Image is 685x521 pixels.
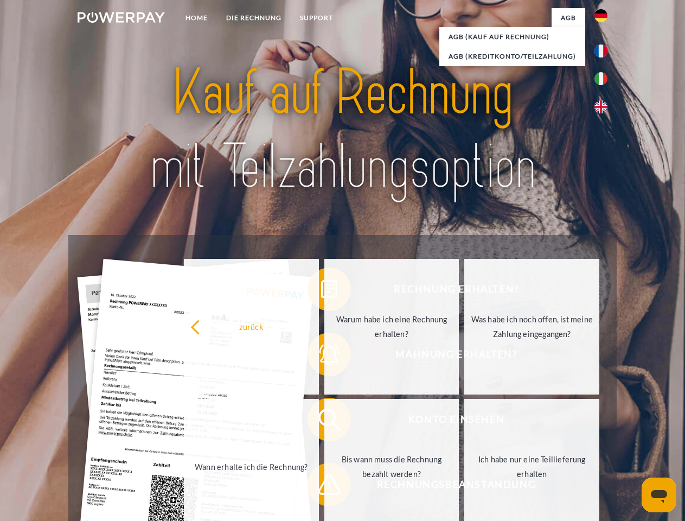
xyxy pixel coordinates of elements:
div: Warum habe ich eine Rechnung erhalten? [331,312,453,341]
a: AGB (Kauf auf Rechnung) [439,27,585,47]
a: AGB (Kreditkonto/Teilzahlung) [439,47,585,66]
img: fr [594,45,607,58]
a: Was habe ich noch offen, ist meine Zahlung eingegangen? [464,259,599,395]
img: title-powerpay_de.svg [104,52,581,208]
iframe: Schaltfläche zum Öffnen des Messaging-Fensters [642,478,676,512]
img: de [594,9,607,22]
img: logo-powerpay-white.svg [78,12,165,23]
img: en [594,100,607,113]
a: Home [176,8,217,28]
a: DIE RECHNUNG [217,8,291,28]
div: Bis wann muss die Rechnung bezahlt werden? [331,452,453,481]
div: Wann erhalte ich die Rechnung? [190,459,312,474]
div: zurück [190,319,312,334]
a: SUPPORT [291,8,342,28]
div: Ich habe nur eine Teillieferung erhalten [471,452,593,481]
a: agb [552,8,585,28]
img: it [594,72,607,85]
div: Was habe ich noch offen, ist meine Zahlung eingegangen? [471,312,593,341]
